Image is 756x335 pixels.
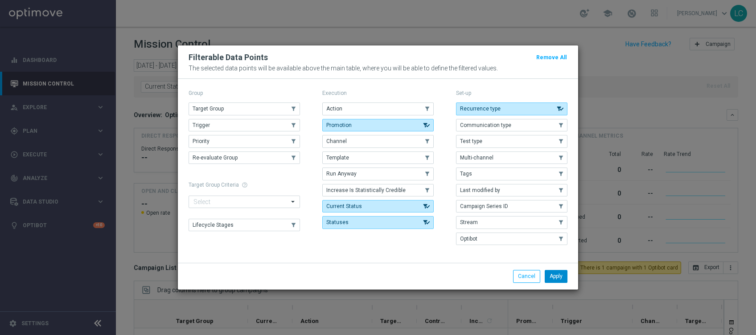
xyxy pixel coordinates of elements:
[326,138,347,144] span: Channel
[322,167,434,180] button: Run Anyway
[326,219,349,225] span: Statuses
[193,155,238,161] span: Re-evaluate Group
[322,200,434,212] button: Current Status
[189,182,300,188] h1: Target Group Criteria
[193,122,210,128] span: Trigger
[456,233,567,245] button: Optibot
[322,90,434,97] p: Execution
[545,270,567,282] button: Apply
[456,102,567,115] button: Recurrence type
[322,119,434,131] button: Promotion
[242,182,248,188] span: help_outline
[326,122,352,128] span: Promotion
[460,171,472,177] span: Tags
[322,151,434,164] button: Template
[189,90,300,97] p: Group
[189,102,300,115] button: Target Group
[460,236,477,242] span: Optibot
[456,151,567,164] button: Multi-channel
[326,203,362,209] span: Current Status
[456,184,567,196] button: Last modified by
[322,102,434,115] button: Action
[189,219,300,231] button: Lifecycle Stages
[535,53,567,62] button: Remove All
[193,222,234,228] span: Lifecycle Stages
[460,155,493,161] span: Multi-channel
[193,138,210,144] span: Priority
[326,171,357,177] span: Run Anyway
[322,135,434,147] button: Channel
[456,167,567,180] button: Tags
[326,155,349,161] span: Template
[322,216,434,229] button: Statuses
[460,106,501,112] span: Recurrence type
[189,65,567,72] p: The selected data points will be available above the main table, where you will be able to define...
[189,151,300,164] button: Re-evaluate Group
[456,90,567,97] p: Set-up
[460,219,478,225] span: Stream
[193,106,224,112] span: Target Group
[456,119,567,131] button: Communication type
[326,187,406,193] span: Increase Is Statistically Credible
[189,135,300,147] button: Priority
[189,52,268,63] h2: Filterable Data Points
[460,187,500,193] span: Last modified by
[456,216,567,229] button: Stream
[456,135,567,147] button: Test type
[460,122,511,128] span: Communication type
[322,184,434,196] button: Increase Is Statistically Credible
[460,203,508,209] span: Campaign Series ID
[189,119,300,131] button: Trigger
[513,270,540,282] button: Cancel
[460,138,482,144] span: Test type
[326,106,342,112] span: Action
[456,200,567,212] button: Campaign Series ID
